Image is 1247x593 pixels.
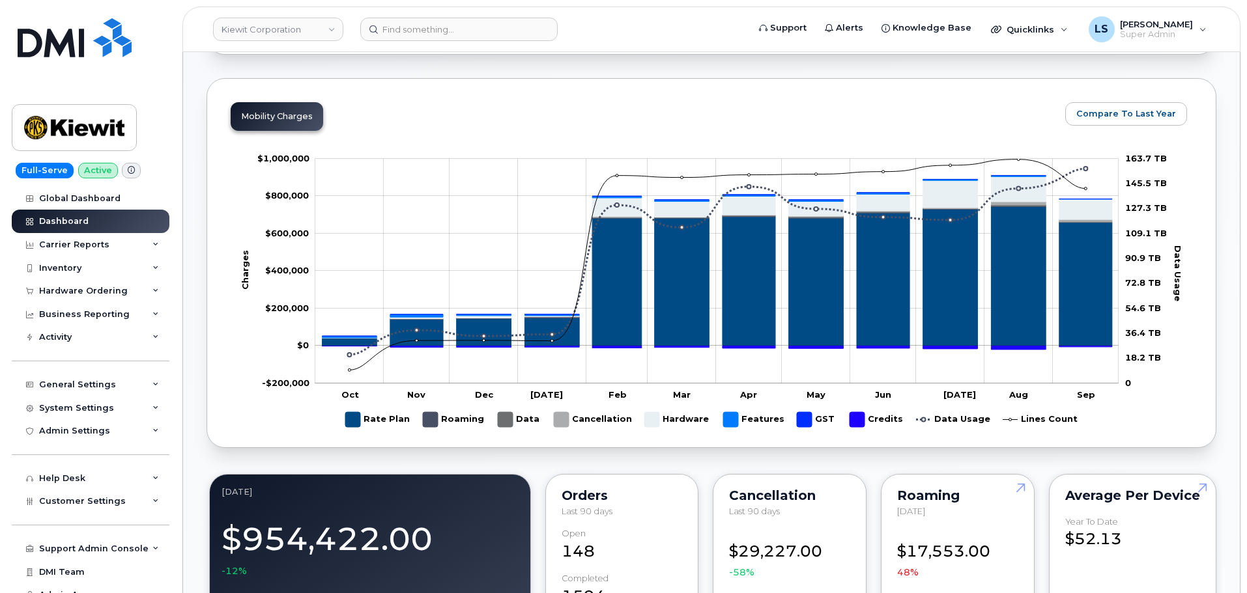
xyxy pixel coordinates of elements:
g: Credits [850,407,903,432]
input: Find something... [360,18,558,41]
tspan: [DATE] [530,389,563,400]
span: [PERSON_NAME] [1120,19,1193,29]
div: $954,422.00 [222,513,519,578]
g: Credits [322,346,1111,350]
tspan: 127.3 TB [1125,202,1167,213]
g: $0 [265,228,309,238]
span: Support [770,21,807,34]
g: Data [498,407,541,432]
g: GST [322,175,1111,336]
g: Rate Plan [322,206,1111,346]
span: Compare To Last Year [1076,107,1176,120]
g: $0 [265,190,309,200]
tspan: Aug [1009,389,1028,400]
tspan: Nov [407,389,425,400]
g: Lines Count [1003,407,1078,432]
div: Luke Schroeder [1080,16,1216,42]
tspan: Data Usage [1173,245,1183,301]
a: Support [750,15,816,41]
g: Roaming [423,407,485,432]
div: $17,553.00 [897,529,1018,579]
g: Data Usage [916,407,990,432]
tspan: 54.6 TB [1125,303,1161,313]
tspan: $600,000 [265,228,309,238]
g: Chart [240,153,1184,432]
div: Quicklinks [982,16,1077,42]
g: Rate Plan [345,407,410,432]
tspan: Oct [341,389,359,400]
div: Cancellation [729,490,850,501]
div: Year to Date [1065,517,1118,527]
tspan: Sep [1077,389,1095,400]
tspan: Mar [673,389,691,400]
span: Super Admin [1120,29,1193,40]
tspan: 0 [1125,378,1131,388]
tspan: 72.8 TB [1125,277,1161,288]
span: Knowledge Base [893,21,971,34]
span: Last 90 days [562,506,612,516]
a: Alerts [816,15,872,41]
tspan: 145.5 TB [1125,178,1167,188]
tspan: Feb [609,389,627,400]
a: Kiewit Corporation [213,18,343,41]
div: Average per Device [1065,490,1200,501]
tspan: $800,000 [265,190,309,200]
tspan: 36.4 TB [1125,327,1161,338]
g: $0 [257,153,309,163]
tspan: [DATE] [943,389,976,400]
tspan: Charges [240,250,250,290]
div: $52.13 [1065,517,1200,551]
g: Legend [345,407,1078,432]
g: Hardware [644,407,710,432]
div: September 2025 [222,486,519,497]
tspan: $200,000 [265,303,309,313]
div: Roaming [897,490,1018,501]
tspan: 163.7 TB [1125,153,1167,163]
span: LS [1095,21,1108,37]
g: $0 [262,378,309,388]
tspan: 18.2 TB [1125,352,1161,363]
div: 148 [562,529,683,562]
span: Quicklinks [1007,24,1054,34]
div: Orders [562,490,683,501]
span: Alerts [836,21,863,34]
tspan: Apr [739,389,757,400]
span: 48% [897,566,919,579]
g: Features [723,407,784,432]
span: [DATE] [897,506,925,516]
span: -12% [222,564,247,577]
span: Last 90 days [729,506,780,516]
tspan: $400,000 [265,265,309,275]
tspan: 90.9 TB [1125,253,1161,263]
g: Cancellation [554,407,632,432]
tspan: Dec [475,389,494,400]
button: Compare To Last Year [1065,102,1187,126]
tspan: $0 [297,340,309,350]
tspan: $1,000,000 [257,153,309,163]
tspan: May [807,389,825,400]
tspan: Jun [875,389,891,400]
tspan: 109.1 TB [1125,228,1167,238]
g: $0 [265,265,309,275]
span: -58% [729,566,754,579]
div: $29,227.00 [729,529,850,579]
tspan: -$200,000 [262,378,309,388]
g: GST [797,407,837,432]
div: Open [562,529,586,538]
g: Features [322,175,1111,337]
iframe: Messenger Launcher [1190,536,1237,583]
g: $0 [265,303,309,313]
a: Knowledge Base [872,15,981,41]
div: completed [562,573,609,583]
